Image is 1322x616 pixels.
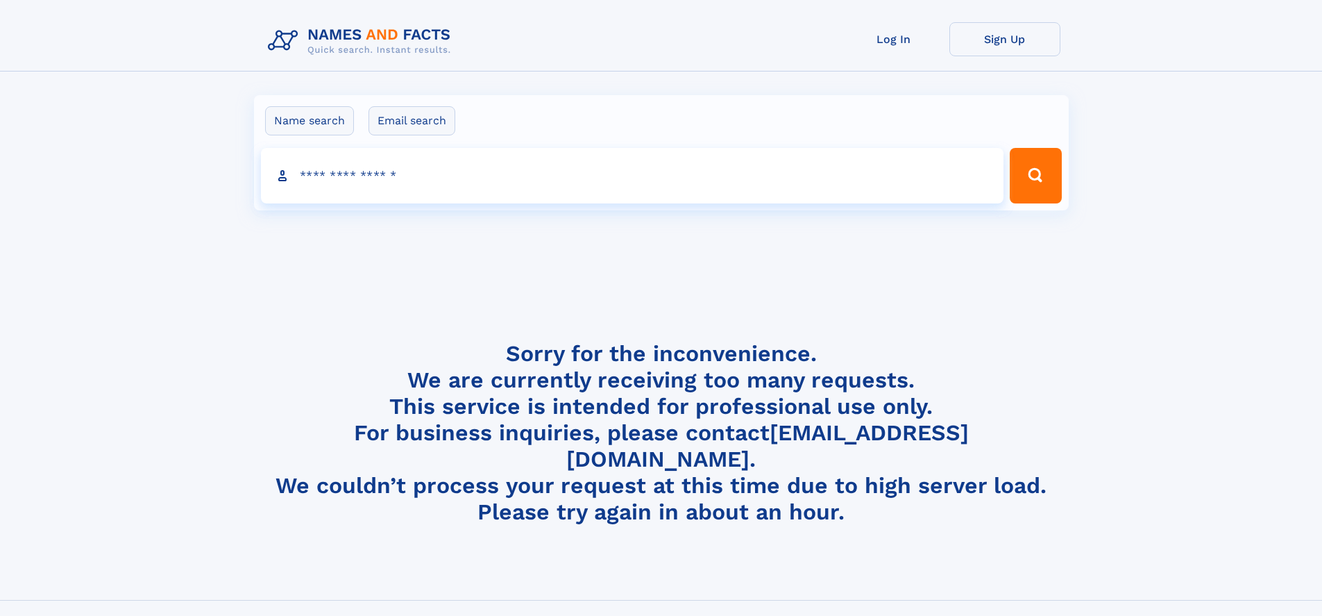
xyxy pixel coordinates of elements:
[1010,148,1061,203] button: Search Button
[265,106,354,135] label: Name search
[838,22,949,56] a: Log In
[566,419,969,472] a: [EMAIL_ADDRESS][DOMAIN_NAME]
[262,22,462,60] img: Logo Names and Facts
[262,340,1060,526] h4: Sorry for the inconvenience. We are currently receiving too many requests. This service is intend...
[368,106,455,135] label: Email search
[949,22,1060,56] a: Sign Up
[261,148,1004,203] input: search input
